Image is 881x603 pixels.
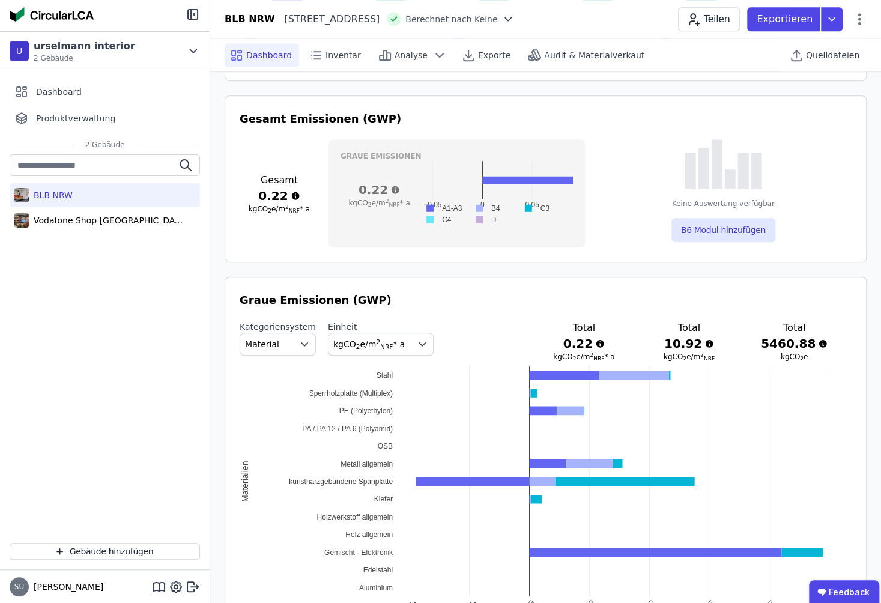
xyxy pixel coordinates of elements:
[405,13,497,25] span: Berechnet nach Keine
[395,49,428,61] span: Analyse
[225,12,275,26] div: BLB NRW
[10,41,29,61] div: U
[240,111,852,127] h3: Gesamt Emissionen (GWP)
[800,356,804,362] sub: 2
[14,186,29,205] img: BLB NRW
[551,321,617,335] h3: Total
[249,205,310,213] span: kgCO e/m * a
[572,356,576,362] sub: 2
[761,335,828,352] h3: 5460.88
[376,338,380,345] sup: 2
[348,199,410,207] span: kgCO e/m * a
[656,321,722,335] h3: Total
[73,140,137,150] span: 2 Gebäude
[36,112,115,124] span: Produktverwaltung
[10,543,200,560] button: Gebäude hinzufügen
[664,353,715,361] span: kgCO e/m
[328,321,434,333] label: Einheit
[478,49,510,61] span: Exporte
[551,335,617,352] h3: 0.22
[704,356,715,362] sub: NRF
[685,139,762,189] img: empty-state
[341,151,574,161] h3: Graue Emissionen
[700,352,704,358] sup: 2
[325,49,361,61] span: Inventar
[590,352,593,358] sup: 2
[678,7,740,31] button: Teilen
[36,86,82,98] span: Dashboard
[593,356,604,362] sub: NRF
[328,333,434,356] button: kgCO2e/m2NRF* a
[389,202,399,208] sub: NRF
[14,583,24,590] span: SU
[240,333,316,356] button: Material
[34,39,135,53] div: urselmann interior
[240,292,852,309] h3: Graue Emissionen (GWP)
[761,321,828,335] h3: Total
[275,12,380,26] div: [STREET_ADDRESS]
[333,339,405,349] span: kgCO e/m * a
[672,199,775,208] div: Keine Auswertung verfügbar
[240,187,319,204] h3: 0.22
[240,173,319,187] h3: Gesamt
[544,49,644,61] span: Audit & Materialverkauf
[781,353,808,361] span: kgCO e
[14,211,29,230] img: Vodafone Shop Nürnberg
[356,343,360,350] sub: 2
[10,7,94,22] img: Concular
[757,12,815,26] p: Exportieren
[671,218,775,242] button: B6 Modul hinzufügen
[553,353,614,361] span: kgCO e/m * a
[368,202,372,208] sub: 2
[29,214,185,226] div: Vodafone Shop [GEOGRAPHIC_DATA]
[245,338,279,350] span: Material
[386,198,389,204] sup: 2
[34,53,135,63] span: 2 Gebäude
[29,189,73,201] div: BLB NRW
[380,343,393,350] sub: NRF
[806,49,859,61] span: Quelldateien
[246,49,292,61] span: Dashboard
[683,356,686,362] sub: 2
[341,181,418,198] h3: 0.22
[29,581,103,593] span: [PERSON_NAME]
[289,208,300,214] sub: NRF
[656,335,722,352] h3: 10.92
[268,208,271,214] sub: 2
[240,321,316,333] label: Kategoriensystem
[285,204,289,210] sup: 2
